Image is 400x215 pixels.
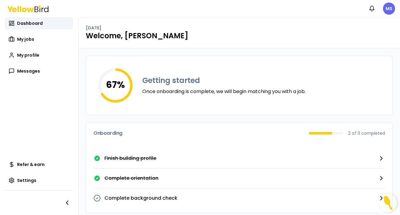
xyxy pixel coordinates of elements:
button: Complete orientation [93,168,385,188]
a: Settings [5,174,73,187]
a: My profile [5,49,73,61]
h1: Welcome, [PERSON_NAME] [86,31,393,41]
span: Messages [17,68,40,74]
button: Open Resource Center [379,194,397,212]
span: Dashboard [17,20,43,26]
a: Refer & earn [5,158,73,171]
p: 2 of 3 completed [348,130,385,136]
p: [DATE] [86,25,101,31]
h3: Getting started [142,76,306,85]
span: MS [383,2,395,15]
a: Messages [5,65,73,77]
span: My profile [17,52,39,58]
a: Finish building profile [93,149,385,168]
span: Settings [17,177,36,183]
span: My jobs [17,36,34,42]
p: Complete orientation [104,175,158,182]
span: Refer & earn [17,161,45,168]
button: Complete background check [93,188,385,208]
p: Once onboarding is complete, we will begin matching you with a job. [142,88,306,95]
p: Complete background check [104,194,177,202]
a: Dashboard [5,17,73,29]
tspan: 67 % [106,78,125,91]
a: My jobs [5,33,73,45]
h3: Onboarding [93,131,122,136]
p: Finish building profile [104,155,156,162]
